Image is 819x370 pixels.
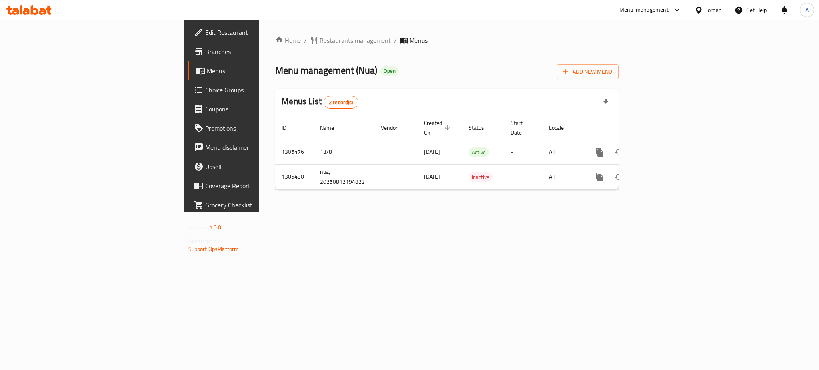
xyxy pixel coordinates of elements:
[188,42,321,61] a: Branches
[314,140,374,164] td: 13/8
[469,173,493,182] span: Inactive
[557,64,619,79] button: Add New Menu
[205,47,315,56] span: Branches
[205,181,315,191] span: Coverage Report
[188,23,321,42] a: Edit Restaurant
[188,176,321,195] a: Coverage Report
[188,80,321,99] a: Choice Groups
[424,118,453,137] span: Created On
[609,143,629,162] button: Change Status
[394,36,397,45] li: /
[424,147,440,157] span: [DATE]
[609,167,629,187] button: Change Status
[314,164,374,189] td: nua, 20250812194822
[584,116,673,140] th: Actions
[188,157,321,176] a: Upsell
[310,36,391,45] a: Restaurants management
[205,104,315,114] span: Coupons
[563,67,612,77] span: Add New Menu
[324,99,358,106] span: 2 record(s)
[590,143,609,162] button: more
[380,66,399,76] div: Open
[188,99,321,119] a: Coupons
[805,6,809,14] span: A
[320,123,344,133] span: Name
[188,244,239,254] a: Support.OpsPlatform
[590,167,609,187] button: more
[320,36,391,45] span: Restaurants management
[543,164,584,189] td: All
[188,222,208,233] span: Version:
[380,68,399,74] span: Open
[205,28,315,37] span: Edit Restaurant
[469,123,495,133] span: Status
[205,143,315,152] span: Menu disclaimer
[424,171,440,182] span: [DATE]
[205,200,315,210] span: Grocery Checklist
[706,6,722,14] div: Jordan
[543,140,584,164] td: All
[188,138,321,157] a: Menu disclaimer
[205,123,315,133] span: Promotions
[188,61,321,80] a: Menus
[409,36,428,45] span: Menus
[205,85,315,95] span: Choice Groups
[205,162,315,171] span: Upsell
[619,5,669,15] div: Menu-management
[275,61,377,79] span: Menu management ( Nua )
[188,195,321,215] a: Grocery Checklist
[209,222,222,233] span: 1.0.0
[504,164,543,189] td: -
[275,116,673,190] table: enhanced table
[549,123,574,133] span: Locale
[469,148,489,157] span: Active
[381,123,408,133] span: Vendor
[275,36,619,45] nav: breadcrumb
[324,96,358,109] div: Total records count
[511,118,533,137] span: Start Date
[282,95,358,109] h2: Menus List
[282,123,297,133] span: ID
[188,119,321,138] a: Promotions
[469,172,493,182] div: Inactive
[469,147,489,157] div: Active
[188,236,225,246] span: Get support on:
[207,66,315,76] span: Menus
[504,140,543,164] td: -
[596,93,615,112] div: Export file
